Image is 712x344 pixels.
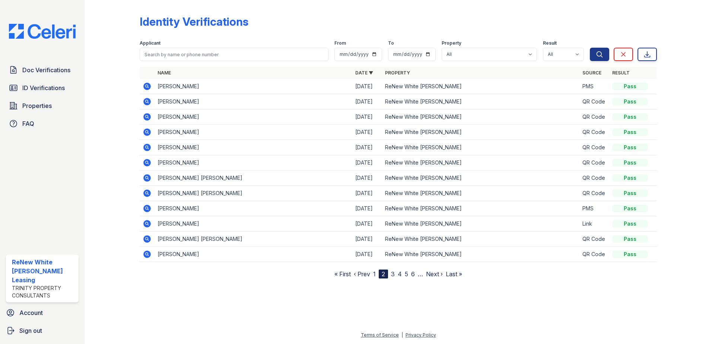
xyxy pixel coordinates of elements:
[418,270,423,278] span: …
[382,232,580,247] td: ReNew White [PERSON_NAME]
[382,216,580,232] td: ReNew White [PERSON_NAME]
[426,270,443,278] a: Next ›
[352,94,382,109] td: [DATE]
[352,155,382,171] td: [DATE]
[155,171,352,186] td: [PERSON_NAME] [PERSON_NAME]
[352,232,382,247] td: [DATE]
[373,270,376,278] a: 1
[155,232,352,247] td: [PERSON_NAME] [PERSON_NAME]
[6,80,79,95] a: ID Verifications
[612,144,648,151] div: Pass
[612,113,648,121] div: Pass
[22,119,34,128] span: FAQ
[388,40,394,46] label: To
[579,232,609,247] td: QR Code
[579,247,609,262] td: QR Code
[405,270,408,278] a: 5
[12,258,76,284] div: ReNew White [PERSON_NAME] Leasing
[155,247,352,262] td: [PERSON_NAME]
[612,128,648,136] div: Pass
[579,186,609,201] td: QR Code
[391,270,395,278] a: 3
[22,66,70,74] span: Doc Verifications
[155,186,352,201] td: [PERSON_NAME] [PERSON_NAME]
[382,201,580,216] td: ReNew White [PERSON_NAME]
[140,15,248,28] div: Identity Verifications
[582,70,601,76] a: Source
[612,235,648,243] div: Pass
[579,155,609,171] td: QR Code
[379,270,388,278] div: 2
[385,70,410,76] a: Property
[612,205,648,212] div: Pass
[382,140,580,155] td: ReNew White [PERSON_NAME]
[352,140,382,155] td: [DATE]
[3,305,82,320] a: Account
[543,40,557,46] label: Result
[352,186,382,201] td: [DATE]
[352,247,382,262] td: [DATE]
[155,79,352,94] td: [PERSON_NAME]
[612,189,648,197] div: Pass
[382,247,580,262] td: ReNew White [PERSON_NAME]
[382,125,580,140] td: ReNew White [PERSON_NAME]
[382,109,580,125] td: ReNew White [PERSON_NAME]
[612,174,648,182] div: Pass
[158,70,171,76] a: Name
[579,216,609,232] td: Link
[352,171,382,186] td: [DATE]
[155,216,352,232] td: [PERSON_NAME]
[579,94,609,109] td: QR Code
[6,63,79,77] a: Doc Verifications
[3,24,82,39] img: CE_Logo_Blue-a8612792a0a2168367f1c8372b55b34899dd931a85d93a1a3d3e32e68fde9ad4.png
[442,40,461,46] label: Property
[352,79,382,94] td: [DATE]
[352,216,382,232] td: [DATE]
[19,326,42,335] span: Sign out
[6,116,79,131] a: FAQ
[382,186,580,201] td: ReNew White [PERSON_NAME]
[401,332,403,338] div: |
[382,155,580,171] td: ReNew White [PERSON_NAME]
[579,109,609,125] td: QR Code
[155,94,352,109] td: [PERSON_NAME]
[12,284,76,299] div: Trinity Property Consultants
[352,201,382,216] td: [DATE]
[352,125,382,140] td: [DATE]
[612,251,648,258] div: Pass
[155,155,352,171] td: [PERSON_NAME]
[22,83,65,92] span: ID Verifications
[579,140,609,155] td: QR Code
[612,159,648,166] div: Pass
[6,98,79,113] a: Properties
[355,70,373,76] a: Date ▼
[446,270,462,278] a: Last »
[579,171,609,186] td: QR Code
[334,40,346,46] label: From
[382,79,580,94] td: ReNew White [PERSON_NAME]
[334,270,351,278] a: « First
[382,94,580,109] td: ReNew White [PERSON_NAME]
[140,48,328,61] input: Search by name or phone number
[612,220,648,227] div: Pass
[354,270,370,278] a: ‹ Prev
[155,201,352,216] td: [PERSON_NAME]
[612,83,648,90] div: Pass
[579,201,609,216] td: PMS
[612,70,630,76] a: Result
[22,101,52,110] span: Properties
[411,270,415,278] a: 6
[612,98,648,105] div: Pass
[3,323,82,338] a: Sign out
[579,79,609,94] td: PMS
[155,140,352,155] td: [PERSON_NAME]
[155,125,352,140] td: [PERSON_NAME]
[398,270,402,278] a: 4
[579,125,609,140] td: QR Code
[361,332,399,338] a: Terms of Service
[155,109,352,125] td: [PERSON_NAME]
[352,109,382,125] td: [DATE]
[19,308,43,317] span: Account
[406,332,436,338] a: Privacy Policy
